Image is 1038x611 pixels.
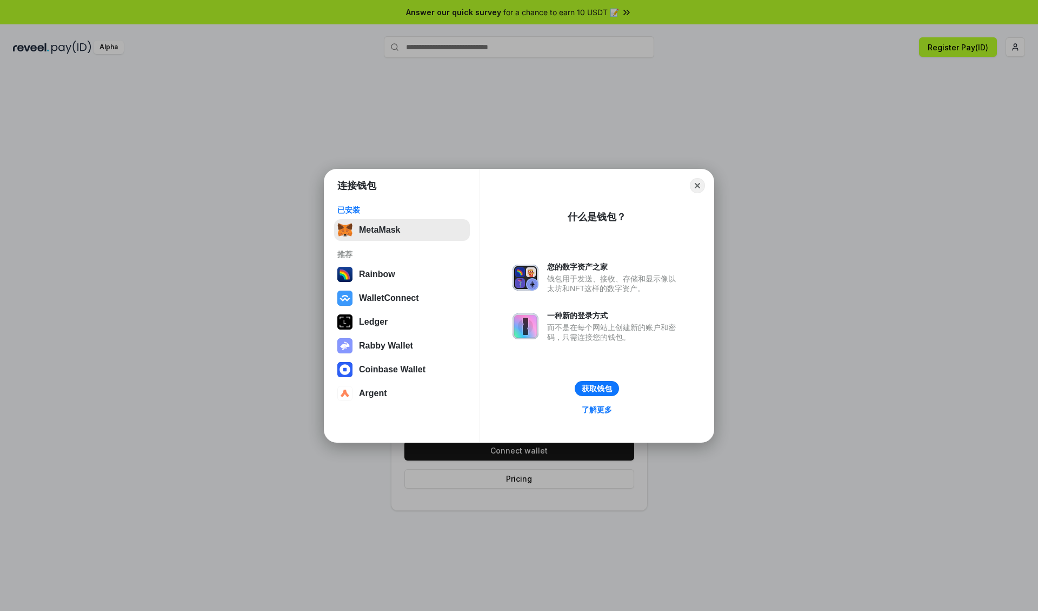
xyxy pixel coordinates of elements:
[513,313,538,339] img: svg+xml,%3Csvg%20xmlns%3D%22http%3A%2F%2Fwww.w3.org%2F2000%2Fsvg%22%20fill%3D%22none%22%20viewBox...
[334,359,470,380] button: Coinbase Wallet
[337,338,352,353] img: svg+xml,%3Csvg%20xmlns%3D%22http%3A%2F%2Fwww.w3.org%2F2000%2Fsvg%22%20fill%3D%22none%22%20viewBox...
[582,405,612,415] div: 了解更多
[359,317,388,327] div: Ledger
[334,311,470,333] button: Ledger
[359,270,395,279] div: Rainbow
[359,225,400,235] div: MetaMask
[334,264,470,285] button: Rainbow
[359,389,387,398] div: Argent
[575,381,619,396] button: 获取钱包
[334,219,470,241] button: MetaMask
[547,323,681,342] div: 而不是在每个网站上创建新的账户和密码，只需连接您的钱包。
[337,179,376,192] h1: 连接钱包
[334,287,470,309] button: WalletConnect
[337,291,352,306] img: svg+xml,%3Csvg%20width%3D%2228%22%20height%3D%2228%22%20viewBox%3D%220%200%2028%2028%22%20fill%3D...
[513,265,538,291] img: svg+xml,%3Csvg%20xmlns%3D%22http%3A%2F%2Fwww.w3.org%2F2000%2Fsvg%22%20fill%3D%22none%22%20viewBox...
[337,205,467,215] div: 已安装
[547,274,681,293] div: 钱包用于发送、接收、存储和显示像以太坊和NFT这样的数字资产。
[547,311,681,320] div: 一种新的登录方式
[359,293,419,303] div: WalletConnect
[359,341,413,351] div: Rabby Wallet
[337,386,352,401] img: svg+xml,%3Csvg%20width%3D%2228%22%20height%3D%2228%22%20viewBox%3D%220%200%2028%2028%22%20fill%3D...
[359,365,425,375] div: Coinbase Wallet
[337,267,352,282] img: svg+xml,%3Csvg%20width%3D%22120%22%20height%3D%22120%22%20viewBox%3D%220%200%20120%20120%22%20fil...
[337,362,352,377] img: svg+xml,%3Csvg%20width%3D%2228%22%20height%3D%2228%22%20viewBox%3D%220%200%2028%2028%22%20fill%3D...
[337,249,467,259] div: 推荐
[582,384,612,393] div: 获取钱包
[690,178,705,193] button: Close
[337,222,352,238] img: svg+xml,%3Csvg%20fill%3D%22none%22%20height%3D%2233%22%20viewBox%3D%220%200%2035%2033%22%20width%...
[547,262,681,272] div: 您的数字资产之家
[334,383,470,404] button: Argent
[568,211,626,224] div: 什么是钱包？
[575,403,618,417] a: 了解更多
[334,335,470,357] button: Rabby Wallet
[337,314,352,330] img: svg+xml,%3Csvg%20xmlns%3D%22http%3A%2F%2Fwww.w3.org%2F2000%2Fsvg%22%20width%3D%2228%22%20height%3...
